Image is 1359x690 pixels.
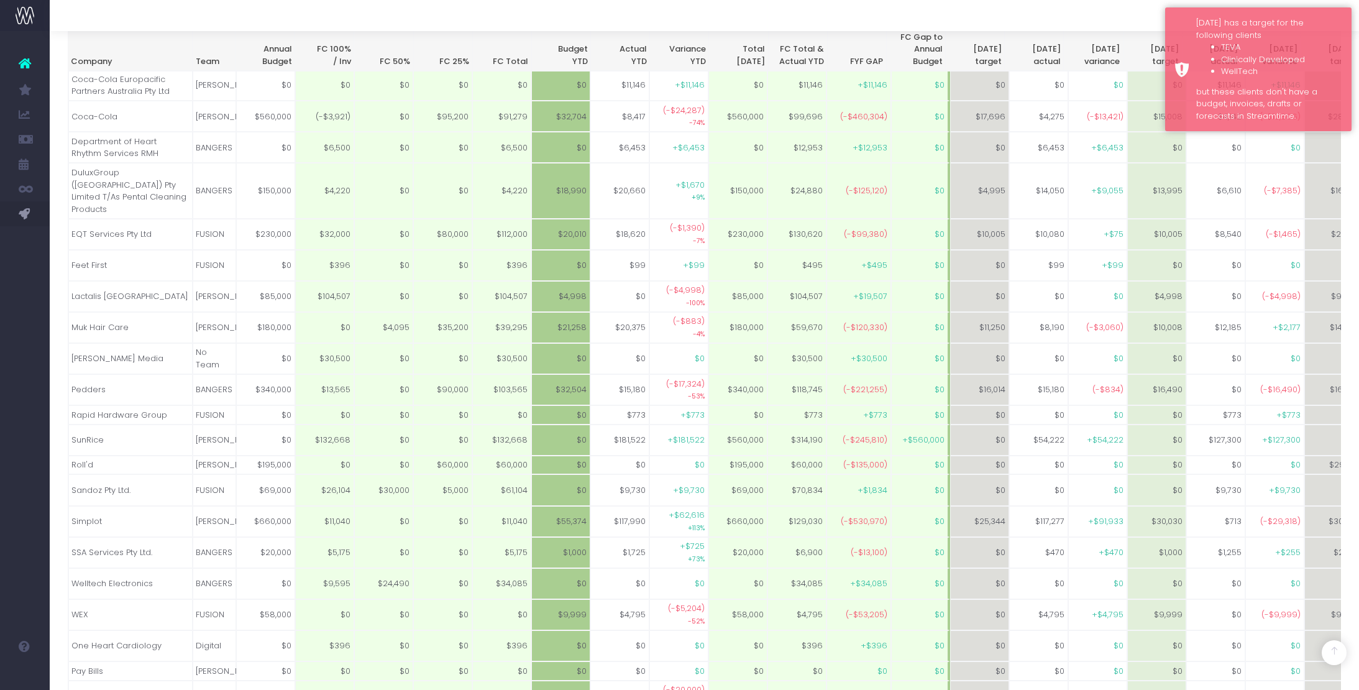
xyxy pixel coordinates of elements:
[295,312,354,343] td: $0
[413,474,472,505] td: $5,000
[767,405,826,425] td: $773
[531,163,590,218] td: $18,990
[472,474,531,505] td: $61,104
[950,474,1009,505] td: $0
[949,43,1002,67] span: [DATE] target
[472,374,531,405] td: $103,565
[886,28,945,71] th: FC Gap toAnnual Budget: activate to sort column ascending
[902,434,945,446] span: +$560,000
[295,219,354,250] td: $32,000
[68,343,193,374] td: [PERSON_NAME] Media
[68,405,193,425] td: Rapid Hardware Group
[1127,456,1186,475] td: $0
[68,425,193,456] td: SunRice
[1008,43,1061,67] span: [DATE] actual
[950,163,1009,218] td: $4,995
[193,343,236,374] td: No Team
[590,101,649,132] td: $8,417
[590,474,649,505] td: $9,730
[236,28,295,71] th: Annual Budget: activate to sort column ascending
[935,142,945,154] span: $0
[590,374,649,405] td: $15,180
[767,343,826,374] td: $30,500
[472,343,531,374] td: $30,500
[236,374,295,405] td: $340,000
[1186,474,1245,505] td: $9,730
[843,384,887,396] span: (-$221,255)
[1127,281,1186,312] td: $4,998
[1221,65,1342,78] li: WellTech
[695,352,705,365] span: $0
[708,163,767,218] td: $150,000
[950,250,1009,281] td: $0
[354,28,413,71] th: FC 50%: activate to sort column ascending
[354,374,413,405] td: $0
[1114,409,1123,421] span: $0
[354,312,413,343] td: $4,095
[1127,405,1186,425] td: $0
[935,384,945,396] span: $0
[1009,101,1068,132] td: $4,275
[1291,352,1301,365] span: $0
[236,425,295,456] td: $0
[935,409,945,421] span: $0
[1127,374,1186,405] td: $16,490
[1276,409,1301,421] span: +$773
[672,142,705,154] span: +$6,453
[1262,434,1301,446] span: +$127,300
[295,101,354,132] td: (-$3,921)
[670,222,705,234] span: (-$1,390)
[1009,343,1068,374] td: $0
[767,101,826,132] td: $99,696
[1009,456,1068,475] td: $0
[354,343,413,374] td: $0
[68,312,193,343] td: Muk Hair Care
[675,179,705,191] span: +$1,670
[193,456,236,475] td: [PERSON_NAME]
[843,321,887,334] span: (-$120,330)
[827,28,886,71] th: FYF GAP: activate to sort column ascending
[68,132,193,163] td: Department of Heart Rhythm Services RMH
[472,312,531,343] td: $39,295
[709,28,768,71] th: TotalMonday: activate to sort column ascending
[708,101,767,132] td: $560,000
[1186,456,1245,475] td: $0
[413,405,472,425] td: $0
[295,250,354,281] td: $396
[1260,384,1301,396] span: (-$16,490)
[1114,290,1123,303] span: $0
[531,425,590,456] td: $0
[413,101,472,132] td: $95,200
[193,374,236,405] td: BANGERS
[708,425,767,456] td: $560,000
[413,250,472,281] td: $0
[1091,185,1123,197] span: +$9,055
[767,374,826,405] td: $118,745
[531,219,590,250] td: $20,010
[768,28,827,71] th: FC Total & Actual YTD: activate to sort column ascending
[1186,312,1245,343] td: $12,185
[683,259,705,272] span: +$99
[853,290,887,303] span: +$19,507
[68,163,193,218] td: DuluxGroup ([GEOGRAPHIC_DATA]) Pty Limited T/As Pental Cleaning Products
[1127,474,1186,505] td: $0
[1009,281,1068,312] td: $0
[692,191,705,202] small: +9%
[935,352,945,365] span: $0
[236,101,295,132] td: $560,000
[695,459,705,471] span: $0
[295,343,354,374] td: $30,500
[1186,374,1245,405] td: $0
[686,297,705,308] small: -100%
[591,28,650,71] th: ActualYTD: activate to sort column ascending
[531,343,590,374] td: $0
[708,281,767,312] td: $85,000
[193,163,236,218] td: BANGERS
[708,132,767,163] td: $0
[950,132,1009,163] td: $0
[531,250,590,281] td: $0
[354,425,413,456] td: $0
[1127,101,1186,132] td: $15,008
[1067,43,1120,67] span: [DATE] variance
[1186,343,1245,374] td: $0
